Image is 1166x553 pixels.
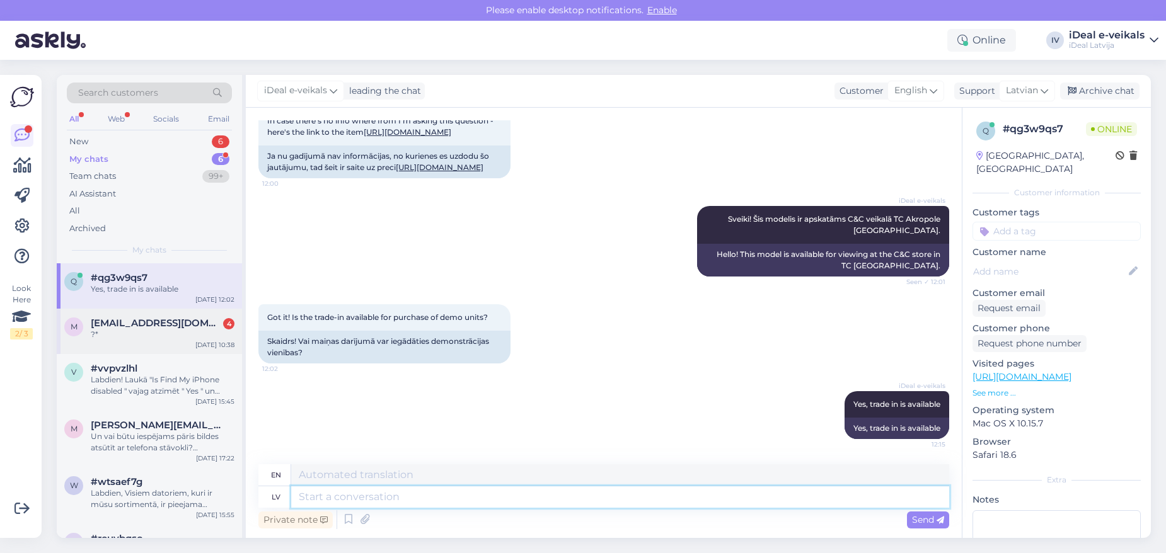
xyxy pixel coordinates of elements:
[212,153,229,166] div: 6
[205,111,232,127] div: Email
[151,111,182,127] div: Socials
[954,84,995,98] div: Support
[10,85,34,109] img: Askly Logo
[697,244,949,276] div: Hello! This model is available for viewing at the C&C store in TC [GEOGRAPHIC_DATA].
[196,453,234,463] div: [DATE] 17:22
[973,287,1141,300] p: Customer email
[267,312,488,322] span: Got it! Is the trade-in available for purchase of demo units?
[69,222,106,235] div: Archived
[1069,30,1158,50] a: iDeal e-veikalsiDeal Latvija
[10,283,33,339] div: Look Here
[898,277,945,287] span: Seen ✓ 12:01
[91,317,222,329] span: maksimgavlas@gmail.com
[973,265,1126,278] input: Add name
[973,187,1141,198] div: Customer information
[69,188,116,200] div: AI Assistant
[898,381,945,391] span: iDeal e-veikals
[67,111,81,127] div: All
[973,246,1141,259] p: Customer name
[894,84,927,98] span: English
[973,474,1141,486] div: Extra
[834,84,884,98] div: Customer
[71,537,77,547] span: r
[212,135,229,148] div: 6
[71,367,76,377] span: v
[195,295,234,304] div: [DATE] 12:02
[1003,122,1086,137] div: # qg3w9qs7
[973,404,1141,417] p: Operating system
[195,397,234,406] div: [DATE] 15:45
[983,126,989,135] span: q
[71,276,77,286] span: q
[1086,122,1137,136] span: Online
[223,318,234,329] div: 4
[78,86,158,100] span: Search customers
[845,418,949,439] div: Yes, trade in is available
[258,145,511,178] div: Ja nu gadījumā nav informācijas, no kurienes es uzdodu šo jautājumu, tad šeit ir saite uz preci
[10,328,33,339] div: 2 / 3
[69,205,80,217] div: All
[91,272,147,283] span: #qg3w9qs7
[973,493,1141,506] p: Notes
[973,357,1141,370] p: Visited pages
[91,363,137,374] span: #vvpvzlhl
[70,481,78,490] span: w
[973,387,1141,399] p: See more ...
[91,419,222,431] span: martins.amats@gmail.com
[105,111,127,127] div: Web
[912,514,944,525] span: Send
[973,222,1141,241] input: Add a tag
[91,476,142,487] span: #wtsaef7g
[91,533,143,544] span: #rcuvbqso
[1069,30,1145,40] div: iDeal e-veikals
[69,135,88,148] div: New
[71,322,78,331] span: m
[258,511,333,528] div: Private note
[69,170,116,183] div: Team chats
[271,464,281,486] div: en
[973,335,1087,352] div: Request phone number
[644,4,681,16] span: Enable
[1046,31,1064,49] div: IV
[973,322,1141,335] p: Customer phone
[1060,83,1140,100] div: Archive chat
[853,399,940,409] span: Yes, trade in is available
[262,179,309,188] span: 12:00
[272,486,280,508] div: lv
[976,149,1116,176] div: [GEOGRAPHIC_DATA], [GEOGRAPHIC_DATA]
[195,340,234,350] div: [DATE] 10:38
[947,29,1016,52] div: Online
[91,374,234,397] div: Labdien! Laukā "Is Find My iPhone disabled " vajag atzīmēt " Yes " un summa mainīsies.
[1006,84,1038,98] span: Latvian
[973,435,1141,448] p: Browser
[91,487,234,510] div: Labdien, Visiem datoriem, kuri ir mūsu sortimentā, ir pieejama papildus atlaide 10% apmērā, uzrād...
[71,424,78,433] span: m
[69,153,108,166] div: My chats
[973,417,1141,430] p: Mac OS X 10.15.7
[264,84,327,98] span: iDeal e-veikals
[973,371,1071,382] a: [URL][DOMAIN_NAME]
[1069,40,1145,50] div: iDeal Latvija
[196,510,234,520] div: [DATE] 15:55
[344,84,421,98] div: leading the chat
[132,244,166,256] span: My chats
[202,170,229,183] div: 99+
[396,162,483,172] a: [URL][DOMAIN_NAME]
[262,364,309,373] span: 12:02
[973,300,1046,317] div: Request email
[898,440,945,449] span: 12:15
[973,448,1141,462] p: Safari 18.6
[91,283,234,295] div: Yes, trade in is available
[973,206,1141,219] p: Customer tags
[728,214,942,235] span: Sveiki! Šis modelis ir apskatāms C&C veikalā TC Akropole [GEOGRAPHIC_DATA].
[364,127,451,137] a: [URL][DOMAIN_NAME]
[258,331,511,363] div: Skaidrs! Vai maiņas darījumā var iegādāties demonstrācijas vienības?
[898,196,945,205] span: iDeal e-veikals
[91,431,234,453] div: Un vai būtu iespējams pāris bildes atsūtīt ar telefona stāvokli? Skrāpējumi, baterijas stāvoklis ...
